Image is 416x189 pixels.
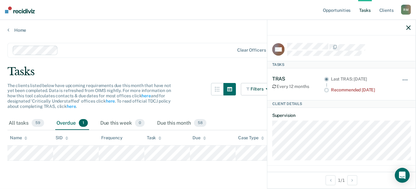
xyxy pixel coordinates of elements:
div: Every 12 months [272,84,324,89]
img: Recidiviz [5,7,35,13]
a: here [67,104,76,109]
div: Task [147,135,161,141]
dt: Supervision [272,113,411,118]
div: Tasks [7,65,409,78]
a: Home [7,27,409,33]
div: R M [401,5,411,15]
button: Previous Client [326,175,336,185]
div: Clear officers [237,48,266,53]
span: 0 [135,119,145,127]
a: here [142,93,151,98]
div: Due [192,135,206,141]
a: here [106,99,115,104]
button: Filters [241,83,274,95]
div: Name [10,135,27,141]
div: SID [56,135,68,141]
div: Last TRAS: [DATE] [331,76,393,82]
div: Client Details [267,100,416,108]
div: Tasks [267,61,416,68]
button: Next Client [347,175,357,185]
div: Case Type [238,135,264,141]
span: The clients listed below have upcoming requirements due this month that have not yet been complet... [7,83,171,109]
div: Due this week [99,117,146,130]
div: Recommended [DATE] [331,87,393,93]
span: 58 [194,119,206,127]
div: Open Intercom Messenger [395,168,410,183]
span: 59 [32,119,44,127]
div: TRAS [272,76,324,82]
div: 1 / 1 [267,172,416,188]
div: All tasks [7,117,45,130]
span: 1 [79,119,88,127]
div: Overdue [55,117,89,130]
div: Due this month [156,117,208,130]
div: Frequency [101,135,123,141]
